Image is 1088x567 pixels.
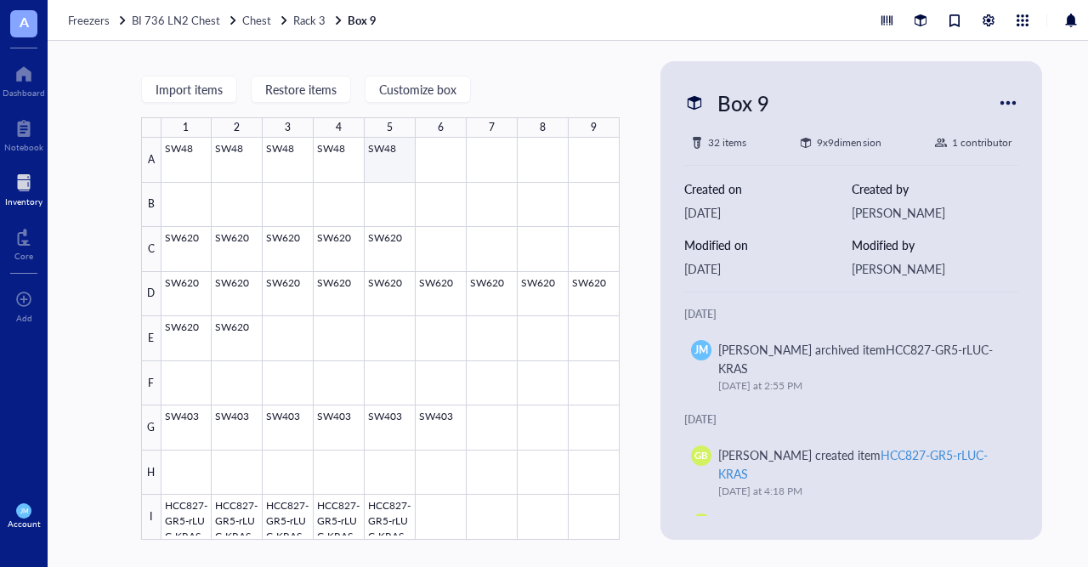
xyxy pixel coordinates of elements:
[365,76,471,103] button: Customize box
[5,196,42,207] div: Inventory
[852,259,1019,278] div: [PERSON_NAME]
[336,117,342,138] div: 4
[387,117,393,138] div: 5
[132,13,239,28] a: BI 736 LN2 Chest
[718,340,999,377] div: [PERSON_NAME] archived item
[68,12,110,28] span: Freezers
[251,76,351,103] button: Restore items
[141,405,161,451] div: G
[718,483,999,500] div: [DATE] at 4:18 PM
[379,82,456,96] span: Customize box
[20,507,27,515] span: JM
[852,179,1019,198] div: Created by
[708,134,746,151] div: 32 items
[817,134,881,151] div: 9 x 9 dimension
[132,12,220,28] span: BI 736 LN2 Chest
[684,411,1019,428] div: [DATE]
[694,449,708,463] span: GB
[540,117,546,138] div: 8
[684,179,852,198] div: Created on
[14,251,33,261] div: Core
[348,13,380,28] a: Box 9
[684,306,1019,323] div: [DATE]
[952,134,1011,151] div: 1 contributor
[8,519,41,529] div: Account
[591,117,597,138] div: 9
[285,117,291,138] div: 3
[156,82,223,96] span: Import items
[852,203,1019,222] div: [PERSON_NAME]
[4,142,43,152] div: Notebook
[3,88,45,98] div: Dashboard
[710,85,777,121] div: Box 9
[265,82,337,96] span: Restore items
[68,13,128,28] a: Freezers
[5,169,42,207] a: Inventory
[852,235,1019,254] div: Modified by
[141,361,161,406] div: F
[16,313,32,323] div: Add
[141,76,237,103] button: Import items
[20,11,29,32] span: A
[684,259,852,278] div: [DATE]
[4,115,43,152] a: Notebook
[141,272,161,317] div: D
[718,513,999,551] div: [PERSON_NAME] created item
[718,377,999,394] div: [DATE] at 2:55 PM
[684,235,852,254] div: Modified on
[141,227,161,272] div: C
[489,117,495,138] div: 7
[242,12,271,28] span: Chest
[438,117,444,138] div: 6
[684,439,1019,507] a: GB[PERSON_NAME] created itemHCC827-GR5-rLUC-KRAS[DATE] at 4:18 PM
[3,60,45,98] a: Dashboard
[242,13,344,28] a: ChestRack 3
[141,451,161,496] div: H
[141,316,161,361] div: E
[141,183,161,228] div: B
[141,495,161,540] div: I
[183,117,189,138] div: 1
[234,117,240,138] div: 2
[14,224,33,261] a: Core
[684,203,852,222] div: [DATE]
[141,138,161,183] div: A
[293,12,326,28] span: Rack 3
[718,445,999,483] div: [PERSON_NAME] created item
[694,343,708,358] span: JM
